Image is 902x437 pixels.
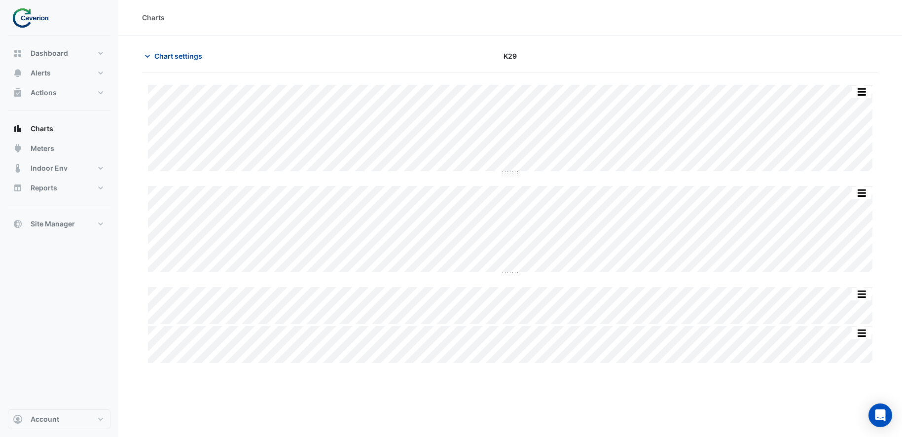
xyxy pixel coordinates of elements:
button: Indoor Env [8,158,110,178]
span: Alerts [31,68,51,78]
app-icon: Alerts [13,68,23,78]
app-icon: Actions [13,88,23,98]
span: Actions [31,88,57,98]
app-icon: Meters [13,144,23,153]
span: Indoor Env [31,163,68,173]
button: Meters [8,139,110,158]
button: Reports [8,178,110,198]
span: K29 [504,51,517,61]
button: Alerts [8,63,110,83]
span: Dashboard [31,48,68,58]
div: Charts [142,12,165,23]
app-icon: Indoor Env [13,163,23,173]
button: More Options [852,327,871,339]
button: Actions [8,83,110,103]
button: Account [8,409,110,429]
app-icon: Site Manager [13,219,23,229]
img: Company Logo [12,8,56,28]
app-icon: Reports [13,183,23,193]
span: Meters [31,144,54,153]
span: Charts [31,124,53,134]
button: Chart settings [142,47,209,65]
button: Dashboard [8,43,110,63]
button: Site Manager [8,214,110,234]
app-icon: Dashboard [13,48,23,58]
div: Open Intercom Messenger [868,403,892,427]
span: Site Manager [31,219,75,229]
span: Reports [31,183,57,193]
span: Chart settings [154,51,202,61]
button: More Options [852,187,871,199]
button: Charts [8,119,110,139]
button: More Options [852,288,871,300]
button: More Options [852,86,871,98]
app-icon: Charts [13,124,23,134]
span: Account [31,414,59,424]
